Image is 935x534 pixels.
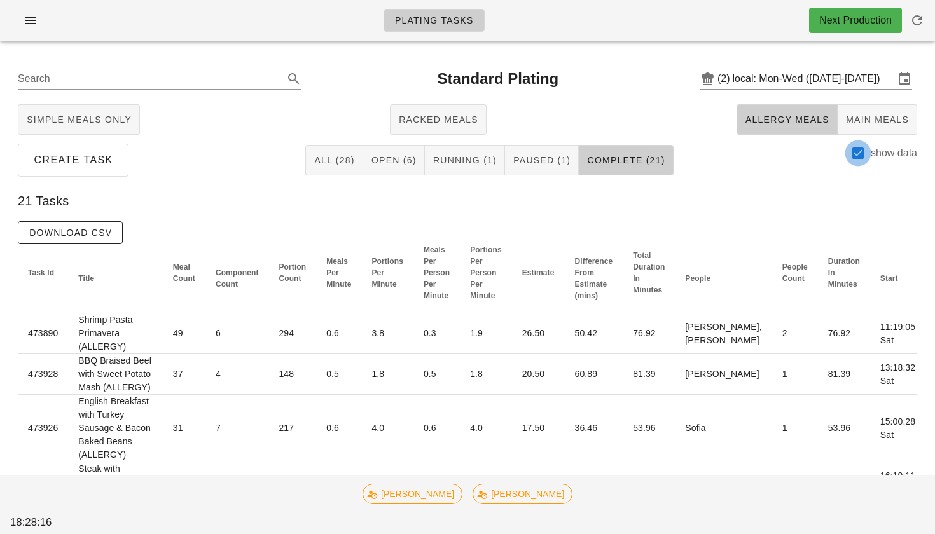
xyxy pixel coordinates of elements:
[268,395,316,462] td: 217
[68,354,162,395] td: BBQ Braised Beef with Sweet Potato Mash (ALLERGY)
[512,395,565,462] td: 17.50
[68,462,162,503] td: Steak with Broccoli Salad (ALLERGY)
[828,257,860,289] span: Duration In Minutes
[818,244,870,313] th: Duration In Minutes: Not sorted. Activate to sort ascending.
[513,155,571,165] span: Paused (1)
[505,145,579,175] button: Paused (1)
[8,181,927,221] div: 21 Tasks
[163,244,205,313] th: Meal Count: Not sorted. Activate to sort ascending.
[268,313,316,354] td: 294
[623,462,675,503] td: 54.41
[33,154,113,166] span: Create Task
[29,228,112,238] span: Download CSV
[361,462,413,503] td: 2.7
[438,67,559,90] h2: Standard Plating
[579,145,673,175] button: Complete (21)
[398,114,478,125] span: Racked Meals
[818,313,870,354] td: 76.92
[880,274,898,283] span: Start
[361,244,413,313] th: Portions Per Minute: Not sorted. Activate to sort ascending.
[512,354,565,395] td: 20.50
[772,244,818,313] th: People Count: Not sorted. Activate to sort ascending.
[845,114,909,125] span: Main Meals
[18,244,68,313] th: Task Id: Not sorted. Activate to sort ascending.
[633,251,665,294] span: Total Duration In Minutes
[173,263,195,283] span: Meal Count
[305,145,363,175] button: All (28)
[772,354,818,395] td: 1
[314,155,354,165] span: All (28)
[870,244,925,313] th: Start: Not sorted. Activate to sort ascending.
[433,155,497,165] span: Running (1)
[586,155,665,165] span: Complete (21)
[371,155,417,165] span: Open (6)
[818,354,870,395] td: 81.39
[268,244,316,313] th: Portion Count: Not sorted. Activate to sort ascending.
[18,462,68,503] td: 473925
[512,462,565,503] td: 16.50
[26,114,132,125] span: Simple Meals Only
[18,395,68,462] td: 473926
[782,263,808,283] span: People Count
[460,244,511,313] th: Portions Per Person Per Minute: Not sorted. Activate to sort ascending.
[68,395,162,462] td: English Breakfast with Turkey Sausage & Bacon Baked Beans (ALLERGY)
[460,462,511,503] td: 2.7
[18,104,140,135] button: Simple Meals Only
[772,395,818,462] td: 1
[565,395,623,462] td: 36.46
[737,104,838,135] button: Allergy Meals
[78,274,94,283] span: Title
[163,395,205,462] td: 31
[205,313,269,354] td: 6
[413,354,460,395] td: 0.5
[424,245,450,300] span: Meals Per Person Per Minute
[565,462,623,503] td: 37.91
[870,313,925,354] td: 11:19:05 Sat
[675,354,772,395] td: [PERSON_NAME]
[871,147,917,160] label: show data
[384,9,485,32] a: Plating Tasks
[68,244,162,313] th: Title: Not sorted. Activate to sort ascending.
[361,354,413,395] td: 1.8
[394,15,474,25] span: Plating Tasks
[623,313,675,354] td: 76.92
[413,313,460,354] td: 0.3
[818,395,870,462] td: 53.96
[18,354,68,395] td: 473928
[565,313,623,354] td: 50.42
[363,145,425,175] button: Open (6)
[565,354,623,395] td: 60.89
[18,221,123,244] button: Download CSV
[481,484,564,503] span: [PERSON_NAME]
[216,268,259,289] span: Component Count
[460,313,511,354] td: 1.9
[371,257,403,289] span: Portions Per Minute
[361,395,413,462] td: 4.0
[326,257,351,289] span: Meals Per Minute
[18,144,128,177] button: Create Task
[460,354,511,395] td: 1.8
[205,462,269,503] td: 5
[279,263,306,283] span: Portion Count
[268,354,316,395] td: 148
[205,244,269,313] th: Component Count: Not sorted. Activate to sort ascending.
[470,245,501,300] span: Portions Per Person Per Minute
[870,395,925,462] td: 15:00:28 Sat
[163,462,205,503] td: 29
[8,512,85,533] div: 18:28:16
[772,313,818,354] td: 2
[717,72,733,85] div: (2)
[745,114,829,125] span: Allergy Meals
[870,354,925,395] td: 13:18:32 Sat
[316,244,361,313] th: Meals Per Minute: Not sorted. Activate to sort ascending.
[316,313,361,354] td: 0.6
[623,354,675,395] td: 81.39
[512,244,565,313] th: Estimate: Not sorted. Activate to sort ascending.
[838,104,917,135] button: Main Meals
[413,244,460,313] th: Meals Per Person Per Minute: Not sorted. Activate to sort ascending.
[623,395,675,462] td: 53.96
[28,268,54,277] span: Task Id
[390,104,487,135] button: Racked Meals
[623,244,675,313] th: Total Duration In Minutes: Not sorted. Activate to sort ascending.
[205,395,269,462] td: 7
